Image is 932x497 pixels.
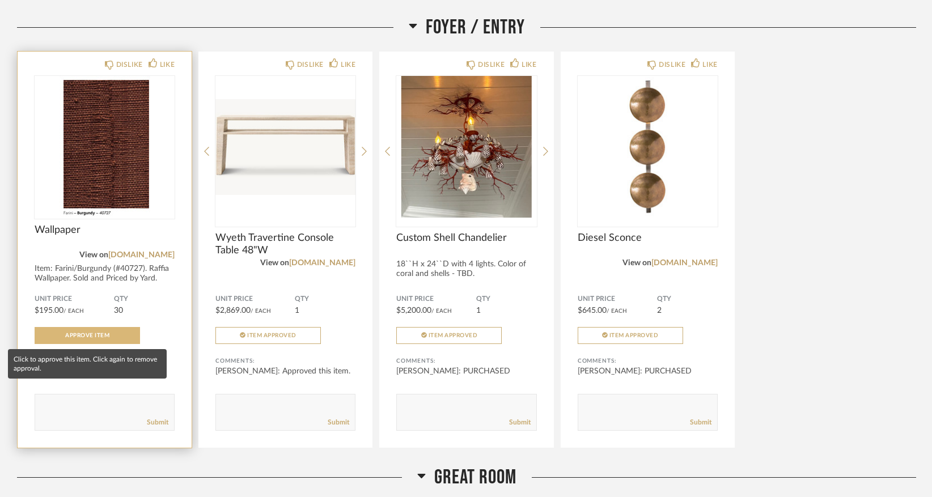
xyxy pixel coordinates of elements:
span: Unit Price [578,295,657,304]
span: Approve Item [65,333,109,338]
div: LIKE [522,59,536,70]
span: Custom Shell Chandelier [396,232,536,244]
div: Comments: [215,355,355,367]
span: Great Room [434,465,516,490]
div: DISLIKE [297,59,324,70]
span: View on [622,259,651,267]
a: Submit [147,418,168,427]
div: DISLIKE [478,59,505,70]
span: $195.00 [35,307,63,315]
span: Foyer / Entry [426,15,525,40]
div: 0 [396,76,536,218]
a: [DOMAIN_NAME] [651,259,718,267]
span: / Each [431,308,452,314]
div: DISLIKE [116,59,143,70]
a: Submit [328,418,349,427]
div: [PERSON_NAME]: PURCHASED [578,366,718,377]
div: 0 [578,76,718,218]
span: Unit Price [396,295,476,304]
a: [DOMAIN_NAME] [108,251,175,259]
button: Item Approved [578,327,683,344]
img: undefined [396,76,536,218]
span: 2 [657,307,662,315]
span: / Each [251,308,271,314]
span: 1 [295,307,299,315]
div: LIKE [160,59,175,70]
span: Item Approved [609,333,659,338]
span: Wyeth Travertine Console Table 48"W [215,232,355,257]
span: Item Approved [429,333,478,338]
img: undefined [215,76,355,218]
img: undefined [578,76,718,218]
span: View on [79,251,108,259]
div: 18``H x 24``D with 4 lights. Color of coral and shells - TBD. [396,260,536,279]
button: Item Approved [215,327,321,344]
button: Item Approved [396,327,502,344]
span: $2,869.00 [215,307,251,315]
button: Approve Item [35,327,140,344]
div: LIKE [702,59,717,70]
span: View on [260,259,289,267]
div: [PERSON_NAME]: PURCHASED [396,366,536,377]
a: Submit [509,418,531,427]
div: Item: Farini/Burgundy (#40727). Raffia Wallpaper. Sold and Priced by Yard. [35,264,175,283]
a: Submit [690,418,711,427]
div: Comments: [396,355,536,367]
span: $5,200.00 [396,307,431,315]
img: undefined [35,76,175,218]
span: Item Approved [247,333,296,338]
a: [DOMAIN_NAME] [289,259,355,267]
div: [PERSON_NAME]: Approved this item. [215,366,355,377]
div: Comments: [578,355,718,367]
div: DISLIKE [659,59,685,70]
span: QTY [114,295,175,304]
span: Unit Price [35,295,114,304]
div: LIKE [341,59,355,70]
span: QTY [476,295,537,304]
span: Unit Price [215,295,295,304]
span: QTY [295,295,355,304]
span: Diesel Sconce [578,232,718,244]
div: 0 [215,76,355,218]
span: 30 [114,307,123,315]
span: Wallpaper [35,224,175,236]
span: 1 [476,307,481,315]
span: / Each [63,308,84,314]
span: $645.00 [578,307,607,315]
span: / Each [607,308,627,314]
span: QTY [657,295,718,304]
